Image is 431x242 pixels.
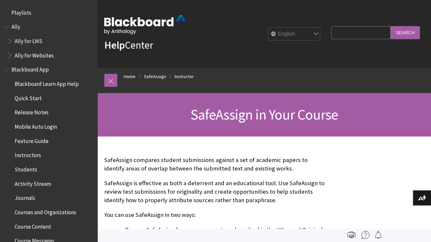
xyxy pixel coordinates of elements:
a: Home [124,73,136,81]
p: SafeAssign is effective as both a deterrent and an educational tool. Use SafeAssign to review tes... [104,179,328,205]
strong: Help [104,39,125,52]
img: Blackboard by Anthology [104,15,186,34]
span: Blackboard Learn App Help [15,78,79,87]
span: Ally for Websites [15,50,54,59]
a: SafeAssign [144,73,166,81]
span: Feature Guide [15,136,49,144]
span: SafeAssign in Your Course [191,105,338,123]
span: Blackboard App [11,64,49,73]
select: Site Language Selector [268,28,321,41]
span: Instructors [15,150,41,159]
input: Search [391,26,420,39]
nav: Book outline for Anthology Ally Help [4,22,94,61]
img: More help [362,231,369,239]
span: Activity Stream [15,178,51,187]
span: Mobile Auto Login [15,121,57,130]
span: Course Content [15,221,51,230]
nav: Book outline for Playlists [4,7,94,18]
span: Journals [15,193,35,202]
span: Playlists [11,7,31,16]
span: Courses and Organizations [15,207,76,216]
span: Quick Start [15,93,42,102]
img: Print [348,231,355,239]
span: Ally for LMS [15,36,42,44]
a: Instructor [175,73,194,81]
span: Ally [11,22,20,30]
span: Students [15,164,37,173]
span: Release Notes [15,107,49,116]
p: You can use SafeAssign in two ways: [104,211,328,219]
img: Follow this page [374,231,382,239]
p: SafeAssign compares student submissions against a set of academic papers to identify areas of ove... [104,156,328,173]
a: HelpCenter [104,39,153,52]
